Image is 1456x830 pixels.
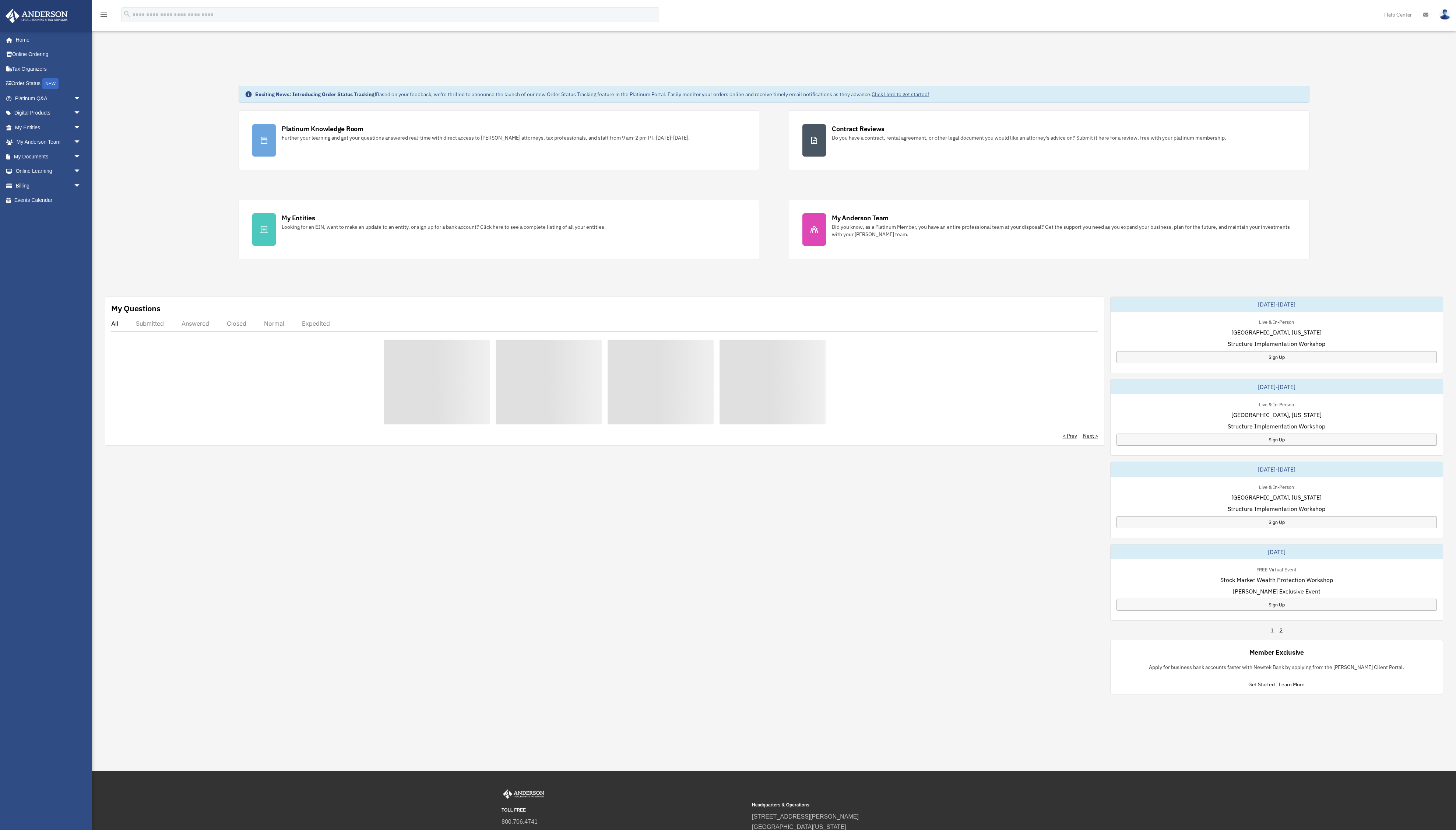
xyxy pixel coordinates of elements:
a: Platinum Q&Aarrow_drop_down [5,91,92,106]
img: Anderson Advisors Platinum Portal [502,789,546,799]
a: < Prev [1063,432,1077,439]
span: arrow_drop_down [74,164,88,179]
span: arrow_drop_down [74,120,88,135]
div: Live & In-Person [1253,400,1300,408]
span: arrow_drop_down [74,178,88,193]
a: Next > [1083,432,1098,439]
span: arrow_drop_down [74,91,88,106]
div: Platinum Knowledge Room [282,124,363,133]
div: Do you have a contract, rental agreement, or other legal document you would like an attorney's ad... [832,134,1226,141]
a: Get Started [1248,681,1278,688]
span: Stock Market Wealth Protection Workshop [1220,575,1333,584]
div: Contract Reviews [832,124,884,133]
small: Headquarters & Operations [752,801,997,809]
a: [GEOGRAPHIC_DATA][US_STATE] [752,824,846,830]
a: My Entities Looking for an EIN, want to make an update to an entity, or sign up for a bank accoun... [239,200,759,259]
img: Anderson Advisors Platinum Portal [3,9,70,23]
a: My Documentsarrow_drop_down [5,149,92,164]
div: Live & In-Person [1253,483,1300,490]
a: Sign Up [1116,434,1437,446]
a: Online Learningarrow_drop_down [5,164,92,179]
span: [PERSON_NAME] Exclusive Event [1233,587,1320,596]
img: User Pic [1439,9,1450,20]
div: FREE Virtual Event [1251,565,1302,573]
span: arrow_drop_down [74,135,88,150]
a: Sign Up [1116,516,1437,528]
a: My Anderson Teamarrow_drop_down [5,135,92,150]
a: Tax Organizers [5,62,92,76]
p: Apply for business bank accounts faster with Newtek Bank by applying from the [PERSON_NAME] Clien... [1149,663,1404,672]
div: Did you know, as a Platinum Member, you have an entire professional team at your disposal? Get th... [832,223,1296,238]
div: Closed [227,320,246,327]
span: [GEOGRAPHIC_DATA], [US_STATE] [1231,493,1322,502]
div: Answered [182,320,209,327]
div: Live & In-Person [1253,318,1300,325]
a: [STREET_ADDRESS][PERSON_NAME] [752,813,859,820]
strong: Exciting News: Introducing Order Status Tracking! [255,91,376,98]
a: Click Here to get started! [872,91,929,98]
div: [DATE] [1111,544,1443,559]
div: My Questions [111,303,161,314]
small: TOLL FREE [502,806,747,814]
span: Structure Implementation Workshop [1228,339,1325,348]
a: Billingarrow_drop_down [5,178,92,193]
a: 800.706.4741 [502,819,538,825]
div: My Anderson Team [832,213,889,223]
a: Learn More [1279,681,1305,688]
a: Contract Reviews Do you have a contract, rental agreement, or other legal document you would like... [789,111,1309,170]
div: My Entities [282,213,315,223]
a: Digital Productsarrow_drop_down [5,106,92,120]
a: menu [99,13,108,19]
div: Expedited [302,320,330,327]
a: My Entitiesarrow_drop_down [5,120,92,135]
div: [DATE]-[DATE] [1111,297,1443,312]
div: All [111,320,118,327]
a: Sign Up [1116,351,1437,363]
div: Further your learning and get your questions answered real-time with direct access to [PERSON_NAM... [282,134,690,141]
a: Platinum Knowledge Room Further your learning and get your questions answered real-time with dire... [239,111,759,170]
a: Events Calendar [5,193,92,208]
span: Structure Implementation Workshop [1228,422,1325,431]
a: Sign Up [1116,599,1437,611]
span: [GEOGRAPHIC_DATA], [US_STATE] [1231,328,1322,337]
a: Home [5,32,88,47]
span: arrow_drop_down [74,149,88,164]
a: Online Ordering [5,47,92,62]
div: Member Exclusive [1249,648,1304,657]
div: Based on your feedback, we're thrilled to announce the launch of our new Order Status Tracking fe... [255,91,929,98]
i: search [123,10,131,18]
div: [DATE]-[DATE] [1111,379,1443,394]
a: 2 [1280,627,1283,634]
a: Order StatusNEW [5,76,92,91]
i: menu [99,10,108,19]
div: NEW [42,78,59,89]
span: [GEOGRAPHIC_DATA], [US_STATE] [1231,410,1322,419]
span: Structure Implementation Workshop [1228,504,1325,513]
div: Looking for an EIN, want to make an update to an entity, or sign up for a bank account? Click her... [282,223,606,231]
span: arrow_drop_down [74,106,88,121]
div: [DATE]-[DATE] [1111,462,1443,477]
div: Normal [264,320,284,327]
div: Submitted [136,320,164,327]
a: My Anderson Team Did you know, as a Platinum Member, you have an entire professional team at your... [789,200,1309,259]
